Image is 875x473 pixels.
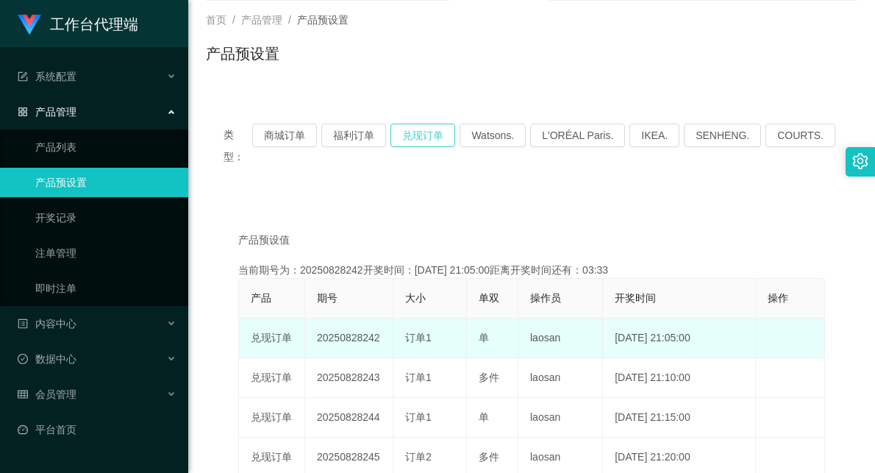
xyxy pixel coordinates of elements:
[405,332,432,344] span: 订单1
[530,292,561,304] span: 操作员
[305,358,393,398] td: 20250828243
[405,451,432,463] span: 订单2
[18,319,28,329] i: 图标: profile
[297,14,349,26] span: 产品预设置
[288,14,291,26] span: /
[321,124,386,147] button: 福利订单
[479,292,499,304] span: 单双
[768,292,788,304] span: 操作
[241,14,282,26] span: 产品管理
[18,71,28,82] i: 图标: form
[239,319,305,358] td: 兑现订单
[479,332,489,344] span: 单
[239,358,305,398] td: 兑现订单
[18,18,138,29] a: 工作台代理端
[479,371,499,383] span: 多件
[852,153,868,169] i: 图标: setting
[305,398,393,438] td: 20250828244
[239,398,305,438] td: 兑现订单
[479,451,499,463] span: 多件
[479,411,489,423] span: 单
[206,43,279,65] h1: 产品预设置
[206,14,226,26] span: 首页
[629,124,679,147] button: IKEA.
[252,124,317,147] button: 商城订单
[35,274,176,303] a: 即时注单
[18,106,76,118] span: 产品管理
[35,132,176,162] a: 产品列表
[18,107,28,117] i: 图标: appstore-o
[35,203,176,232] a: 开奖记录
[18,353,76,365] span: 数据中心
[405,371,432,383] span: 订单1
[232,14,235,26] span: /
[305,319,393,358] td: 20250828242
[460,124,526,147] button: Watsons.
[518,398,603,438] td: laosan
[317,292,337,304] span: 期号
[518,358,603,398] td: laosan
[615,292,656,304] span: 开奖时间
[684,124,761,147] button: SENHENG.
[224,124,252,168] span: 类型：
[405,411,432,423] span: 订单1
[18,388,76,400] span: 会员管理
[18,415,176,444] a: 图标: dashboard平台首页
[765,124,835,147] button: COURTS.
[18,354,28,364] i: 图标: check-circle-o
[518,319,603,358] td: laosan
[18,318,76,330] span: 内容中心
[35,238,176,268] a: 注单管理
[405,292,426,304] span: 大小
[603,319,756,358] td: [DATE] 21:05:00
[50,1,138,48] h1: 工作台代理端
[603,398,756,438] td: [DATE] 21:15:00
[35,168,176,197] a: 产品预设置
[238,263,825,278] div: 当前期号为：20250828242开奖时间：[DATE] 21:05:00距离开奖时间还有：03:33
[251,292,271,304] span: 产品
[18,389,28,399] i: 图标: table
[530,124,625,147] button: L'ORÉAL Paris.
[238,232,290,248] span: 产品预设值
[18,71,76,82] span: 系统配置
[390,124,455,147] button: 兑现订单
[18,15,41,35] img: logo.9652507e.png
[603,358,756,398] td: [DATE] 21:10:00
